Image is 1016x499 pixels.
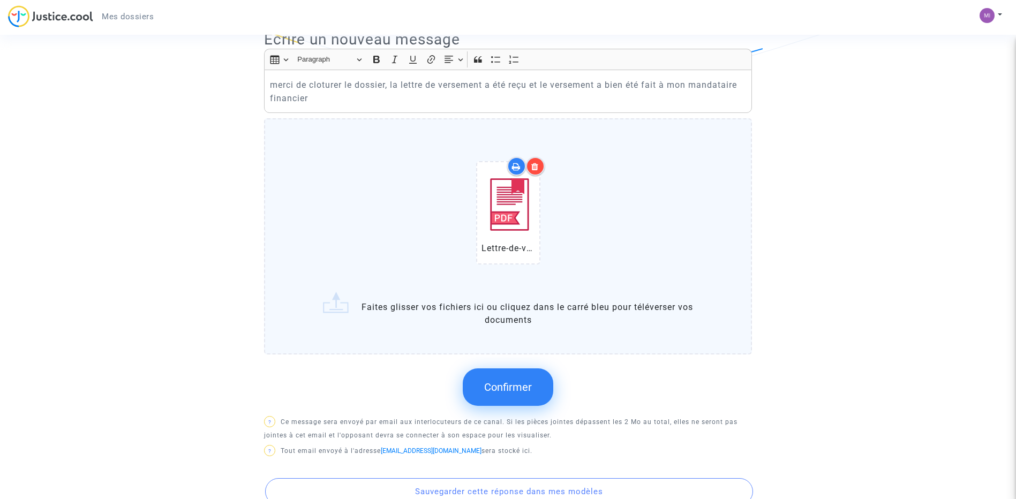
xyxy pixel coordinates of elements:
[463,368,553,406] button: Confirmer
[264,49,752,70] div: Editor toolbar
[8,5,93,27] img: jc-logo.svg
[268,419,272,425] span: ?
[264,415,752,442] p: Ce message sera envoyé par email aux interlocuteurs de ce canal. Si les pièces jointes dépassent ...
[980,8,995,23] img: 1b68de298aeadf115cabdfec4d7456cf
[292,51,366,68] button: Paragraph
[264,70,752,113] div: Rich Text Editor, main
[268,448,272,454] span: ?
[264,30,752,49] h2: Ecrire un nouveau message
[381,447,481,455] a: [EMAIL_ADDRESS][DOMAIN_NAME]
[93,9,162,25] a: Mes dossiers
[297,53,353,66] span: Paragraph
[484,381,532,394] span: Confirmer
[270,78,747,105] p: merci de cloturer le dossier, la lettre de versement a été reçu et le versement a bien été fait à...
[264,444,752,458] p: Tout email envoyé à l'adresse sera stocké ici.
[102,12,154,21] span: Mes dossiers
